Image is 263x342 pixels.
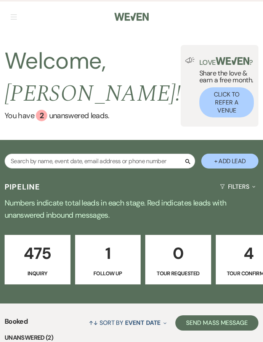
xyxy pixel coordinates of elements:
input: Search by name, event date, email address or phone number [5,154,195,169]
span: ↑↓ [89,319,98,327]
button: Filters [217,177,258,197]
div: 2 [36,110,47,121]
div: Share the love & earn a free month. [195,57,254,117]
button: Sort By Event Date [86,313,170,333]
button: Send Mass Message [175,315,258,331]
p: Follow Up [80,269,136,278]
p: Tour Requested [150,269,206,278]
a: 0Tour Requested [145,235,211,284]
span: [PERSON_NAME] ! [5,76,181,111]
a: You have 2 unanswered leads. [5,110,181,121]
p: 0 [150,241,206,266]
p: 1 [80,241,136,266]
a: 1Follow Up [75,235,141,284]
button: + Add Lead [201,154,258,169]
span: Booked [5,316,28,333]
span: Event Date [125,319,160,327]
p: Inquiry [10,269,66,278]
p: Love ? [199,57,254,66]
button: Click to Refer a Venue [199,87,254,117]
h2: Welcome, [5,45,181,110]
p: 475 [10,241,66,266]
a: 475Inquiry [5,235,71,284]
img: Weven Logo [114,9,149,25]
img: weven-logo-green.svg [216,57,250,65]
img: loud-speaker-illustration.svg [185,57,195,63]
h3: Pipeline [5,181,40,192]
